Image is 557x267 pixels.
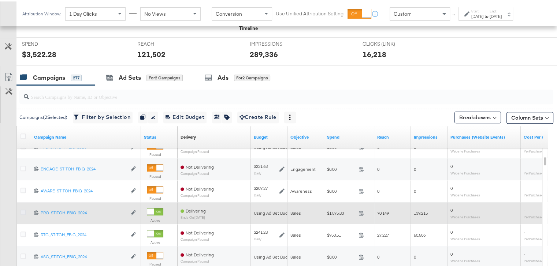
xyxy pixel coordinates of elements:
[414,231,426,236] span: 60,506
[450,235,480,240] sub: Website Purchases
[414,253,416,258] span: 0
[327,231,356,236] span: $953.51
[147,217,163,221] label: Active
[181,258,214,262] sub: Campaign Paused
[414,187,416,192] span: 0
[327,253,356,258] span: $0.00
[327,187,356,192] span: $0.00
[73,110,133,122] button: Filter by Selection
[186,163,214,168] span: Not Delivering
[450,228,453,233] span: 0
[216,9,242,16] span: Conversion
[147,195,163,199] label: Paused
[524,169,543,174] sub: Per Purchase
[524,184,525,189] span: -
[163,110,207,122] button: Edit Budget
[377,165,379,170] span: 0
[41,252,127,259] a: ASC_STITCH_FBIG_2024
[276,9,345,16] label: Use Unified Attribution Setting:
[41,230,127,237] a: RTG_STITCH_FBIG_2024
[41,165,127,171] a: ENGAGE_STITCH_FBIG_2024
[144,133,175,139] a: Shows the current state of your Ad Campaign.
[450,257,480,262] sub: Website Purchases
[524,206,525,211] span: -
[181,192,214,196] sub: Campaign Paused
[450,184,453,189] span: 0
[22,10,62,15] div: Attribution Window:
[254,169,261,174] sub: Daily
[186,251,214,256] span: Not Delivering
[377,133,408,139] a: The number of people your ad was served to.
[524,228,525,233] span: -
[414,209,428,214] span: 139,215
[186,185,214,190] span: Not Delivering
[166,111,204,120] span: Edit Budget
[290,253,301,258] span: Sales
[454,110,501,122] button: Breakdowns
[137,48,166,58] div: 121,502
[450,133,518,139] a: The number of times a purchase was made tracked by your Custom Audience pixel on your website aft...
[290,209,301,214] span: Sales
[450,206,453,211] span: 0
[506,110,553,122] button: Column Sets
[19,113,67,119] div: Campaigns ( 2 Selected)
[490,7,502,12] label: End:
[147,151,163,155] label: Paused
[290,165,316,170] span: Engagement
[41,208,127,215] a: PRO_STITCH_FBIG_2024
[254,184,268,190] div: $207.27
[327,133,371,139] a: The total amount spent to date.
[362,48,386,58] div: 16,218
[377,253,379,258] span: 0
[181,214,206,218] sub: ends on [DATE]
[239,111,276,120] span: Create Rule
[524,235,543,240] sub: Per Purchase
[483,12,490,18] strong: to
[69,9,97,16] span: 1 Day Clicks
[414,133,445,139] a: The number of times your ad was served. On mobile apps an ad is counted as served the first time ...
[377,209,389,214] span: 70,149
[250,48,278,58] div: 289,336
[254,235,261,240] sub: Daily
[327,209,356,214] span: $1,575.83
[250,39,305,46] span: IMPRESSIONS
[254,133,285,139] a: The maximum amount you're willing to spend on your ads, on average each day or over the lifetime ...
[239,23,258,30] div: Timeline
[181,236,214,240] sub: Campaign Paused
[186,229,214,234] span: Not Delivering
[451,12,458,15] span: ↑
[524,147,543,152] sub: Per Purchase
[490,12,502,18] div: [DATE]
[254,228,268,234] div: $241.28
[146,73,183,80] div: for 2 Campaigns
[450,213,480,218] sub: Website Purchases
[147,173,163,177] label: Paused
[71,73,82,80] div: 277
[22,39,77,46] span: SPEND
[237,110,279,122] button: Create Rule
[327,165,356,170] span: $0.00
[22,48,56,58] div: $3,522.28
[471,12,483,18] div: [DATE]
[218,72,229,80] div: Ads
[41,187,127,193] a: AWARE_STITCH_FBIG_2024
[137,39,192,46] span: REACH
[119,72,141,80] div: Ad Sets
[450,169,480,174] sub: Website Purchases
[450,162,453,168] span: 0
[254,191,261,196] sub: Daily
[75,111,130,120] span: Filter by Selection
[181,133,196,139] div: Delivery
[414,165,416,170] span: 0
[186,207,206,212] span: Delivering
[181,170,214,174] sub: Campaign Paused
[471,7,483,12] label: Start:
[254,253,294,259] div: Using Ad Set Budget
[524,250,525,255] span: -
[290,187,312,192] span: Awareness
[394,9,412,16] span: Custom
